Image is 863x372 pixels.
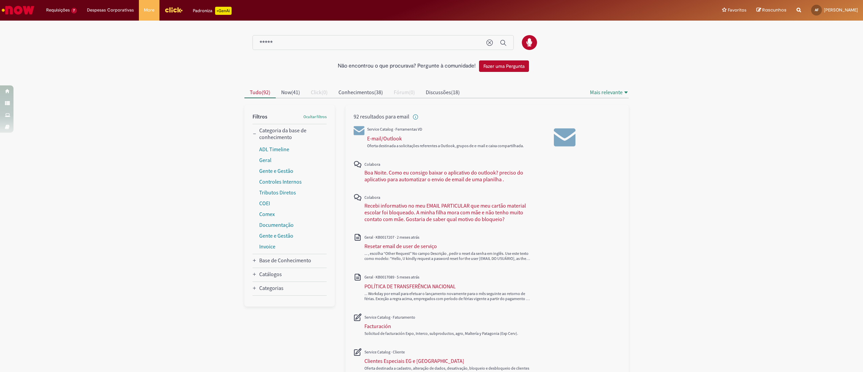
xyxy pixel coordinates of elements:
[756,7,786,14] a: Rascunhos
[193,7,232,15] div: Padroniza
[87,7,134,14] span: Despesas Corporativas
[815,8,819,12] span: AF
[144,7,154,14] span: More
[46,7,70,14] span: Requisições
[1,3,35,17] img: ServiceNow
[71,8,77,14] span: 7
[762,7,786,13] span: Rascunhos
[824,7,858,13] span: [PERSON_NAME]
[165,5,183,15] img: click_logo_yellow_360x200.png
[215,7,232,15] p: +GenAi
[728,7,746,14] span: Favoritos
[479,60,529,72] button: Fazer uma Pergunta
[338,63,476,69] h2: Não encontrou o que procurava? Pergunte à comunidade!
